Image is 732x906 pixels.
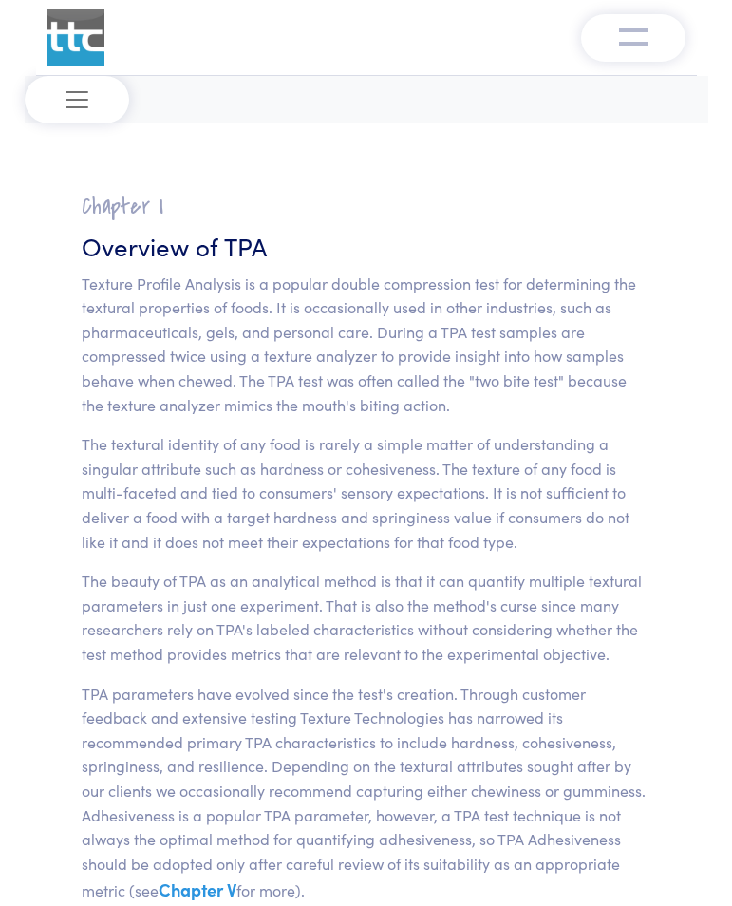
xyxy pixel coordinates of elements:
h3: Overview of TPA [82,229,651,263]
a: Chapter V [159,878,236,901]
p: The textural identity of any food is rarely a simple matter of understanding a singular attribute... [82,432,651,554]
p: Texture Profile Analysis is a popular double compression test for determining the textural proper... [82,272,651,418]
h2: Chapter I [82,192,651,221]
button: Toggle navigation [581,14,685,62]
p: TPA parameters have evolved since the test's creation. Through customer feedback and extensive te... [82,682,651,904]
button: Toggle navigation [25,76,129,123]
img: ttc_logo_1x1_v1.0.png [47,9,104,66]
p: The beauty of TPA as an analytical method is that it can quantify multiple textural parameters in... [82,569,651,666]
img: menu-v1.0.png [619,24,648,47]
